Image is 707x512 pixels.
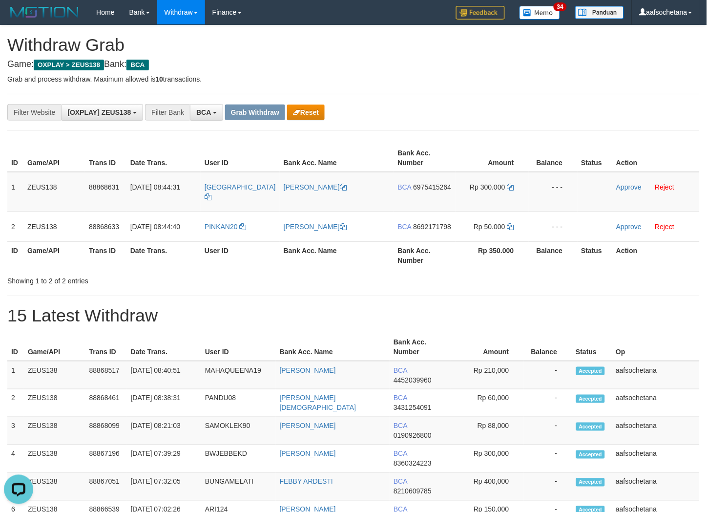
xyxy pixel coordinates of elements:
span: BCA [398,183,412,191]
th: Bank Acc. Number [390,333,451,361]
td: - [524,389,572,417]
td: Rp 210,000 [451,361,524,389]
td: - [524,473,572,501]
th: Bank Acc. Number [394,241,456,269]
td: - - - [529,212,578,241]
td: [DATE] 07:39:29 [127,445,201,473]
td: BWJEBBEKD [201,445,276,473]
span: [DATE] 08:44:31 [130,183,180,191]
td: Rp 88,000 [451,417,524,445]
span: Accepted [576,423,605,431]
th: Rp 350.000 [456,241,529,269]
span: BCA [394,478,407,486]
th: Trans ID [85,333,127,361]
a: Copy 300000 to clipboard [507,183,514,191]
button: Reset [287,105,325,120]
td: - - - [529,172,578,212]
h1: Withdraw Grab [7,35,700,55]
td: - [524,361,572,389]
th: Bank Acc. Number [394,144,456,172]
th: Balance [524,333,572,361]
td: [DATE] 08:21:03 [127,417,201,445]
button: [OXPLAY] ZEUS138 [61,104,143,121]
span: BCA [126,60,148,70]
span: Accepted [576,478,605,487]
th: Balance [529,241,578,269]
td: ZEUS138 [24,361,85,389]
div: Filter Website [7,104,61,121]
span: BCA [394,450,407,458]
span: OXPLAY > ZEUS138 [34,60,104,70]
td: SAMOKLEK90 [201,417,276,445]
th: Bank Acc. Name [280,144,394,172]
span: Copy 6975415264 to clipboard [414,183,452,191]
th: Status [572,333,612,361]
td: MAHAQUEENA19 [201,361,276,389]
td: [DATE] 08:40:51 [127,361,201,389]
td: 88868461 [85,389,127,417]
a: Approve [616,223,642,231]
th: Amount [451,333,524,361]
th: User ID [201,241,280,269]
a: [PERSON_NAME] [284,223,347,231]
td: aafsochetana [612,445,700,473]
td: 88868099 [85,417,127,445]
span: BCA [394,394,407,402]
td: aafsochetana [612,473,700,501]
button: Grab Withdraw [225,105,285,120]
button: BCA [190,104,223,121]
th: Date Trans. [126,241,201,269]
th: Trans ID [85,144,126,172]
th: Status [578,144,613,172]
th: Game/API [23,144,85,172]
a: [PERSON_NAME] [280,366,336,374]
span: Accepted [576,450,605,459]
td: 3 [7,417,24,445]
td: 88867051 [85,473,127,501]
td: 1 [7,361,24,389]
a: PINKAN20 [205,223,247,231]
span: Rp 50.000 [474,223,505,231]
td: - [524,417,572,445]
h1: 15 Latest Withdraw [7,306,700,325]
th: Date Trans. [127,333,201,361]
th: Status [578,241,613,269]
span: [GEOGRAPHIC_DATA] [205,183,276,191]
th: User ID [201,144,280,172]
button: Open LiveChat chat widget [4,4,33,33]
td: ZEUS138 [23,212,85,241]
td: [DATE] 08:38:31 [127,389,201,417]
td: 2 [7,389,24,417]
td: aafsochetana [612,389,700,417]
td: ZEUS138 [23,172,85,212]
span: BCA [394,366,407,374]
span: [OXPLAY] ZEUS138 [67,108,131,116]
span: Copy 0190926800 to clipboard [394,432,432,440]
span: [DATE] 08:44:40 [130,223,180,231]
td: aafsochetana [612,417,700,445]
a: Reject [655,223,675,231]
div: Showing 1 to 2 of 2 entries [7,272,287,286]
div: Filter Bank [145,104,190,121]
td: 88868517 [85,361,127,389]
a: [PERSON_NAME] [280,450,336,458]
td: Rp 60,000 [451,389,524,417]
th: Game/API [23,241,85,269]
span: 88868631 [89,183,119,191]
span: BCA [398,223,412,231]
td: aafsochetana [612,361,700,389]
th: ID [7,333,24,361]
span: Copy 8210609785 to clipboard [394,488,432,495]
th: Balance [529,144,578,172]
td: ZEUS138 [24,445,85,473]
span: 34 [554,2,567,11]
th: User ID [201,333,276,361]
h4: Game: Bank: [7,60,700,69]
a: [GEOGRAPHIC_DATA] [205,183,276,201]
th: ID [7,144,23,172]
span: BCA [196,108,211,116]
span: Accepted [576,395,605,403]
th: Date Trans. [126,144,201,172]
p: Grab and process withdraw. Maximum allowed is transactions. [7,74,700,84]
th: Op [612,333,700,361]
